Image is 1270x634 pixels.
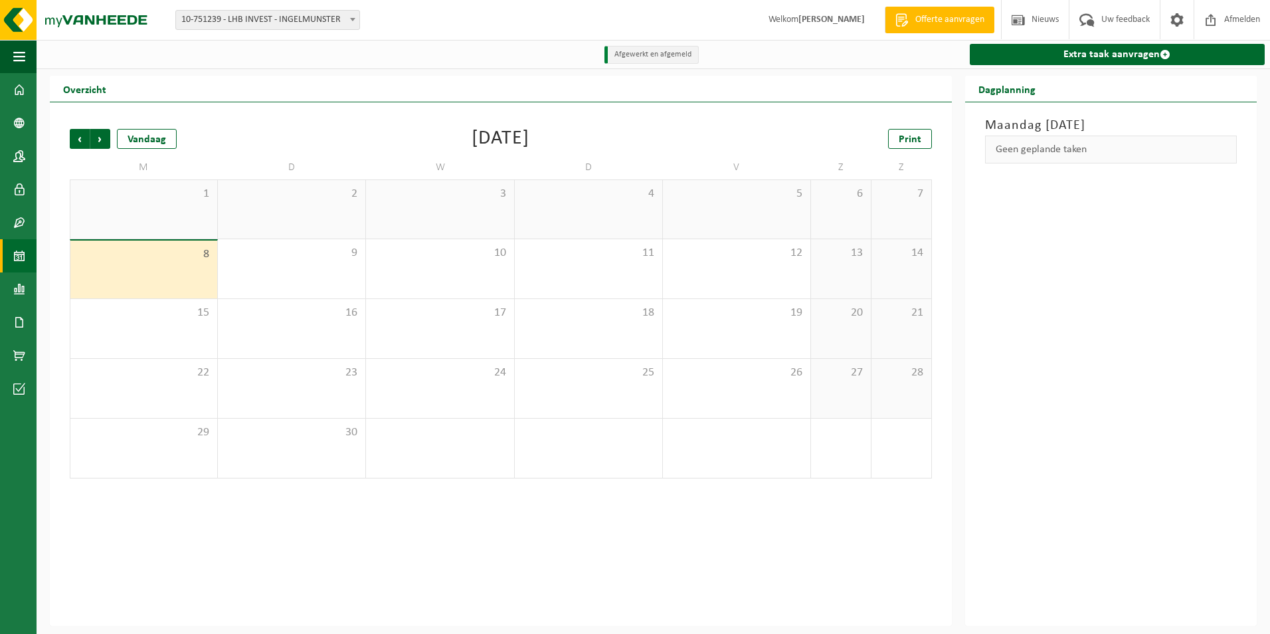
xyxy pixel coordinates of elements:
[878,366,925,380] span: 28
[117,129,177,149] div: Vandaag
[176,11,359,29] span: 10-751239 - LHB INVEST - INGELMUNSTER
[373,366,507,380] span: 24
[878,187,925,201] span: 7
[878,246,925,261] span: 14
[899,134,921,145] span: Print
[663,156,811,179] td: V
[885,7,994,33] a: Offerte aanvragen
[90,129,110,149] span: Volgende
[985,136,1237,163] div: Geen geplande taken
[521,366,656,380] span: 25
[965,76,1049,102] h2: Dagplanning
[225,187,359,201] span: 2
[970,44,1265,65] a: Extra taak aanvragen
[670,366,804,380] span: 26
[912,13,988,27] span: Offerte aanvragen
[50,76,120,102] h2: Overzicht
[888,129,932,149] a: Print
[175,10,360,30] span: 10-751239 - LHB INVEST - INGELMUNSTER
[670,246,804,261] span: 12
[366,156,514,179] td: W
[373,306,507,320] span: 17
[70,156,218,179] td: M
[225,306,359,320] span: 16
[670,306,804,320] span: 19
[871,156,932,179] td: Z
[373,187,507,201] span: 3
[77,247,211,262] span: 8
[225,366,359,380] span: 23
[77,425,211,440] span: 29
[218,156,366,179] td: D
[521,187,656,201] span: 4
[798,15,865,25] strong: [PERSON_NAME]
[818,246,864,261] span: 13
[77,306,211,320] span: 15
[515,156,663,179] td: D
[818,306,864,320] span: 20
[811,156,871,179] td: Z
[985,116,1237,136] h3: Maandag [DATE]
[670,187,804,201] span: 5
[225,425,359,440] span: 30
[70,129,90,149] span: Vorige
[521,246,656,261] span: 11
[521,306,656,320] span: 18
[373,246,507,261] span: 10
[77,366,211,380] span: 22
[77,187,211,201] span: 1
[472,129,529,149] div: [DATE]
[604,46,699,64] li: Afgewerkt en afgemeld
[878,306,925,320] span: 21
[818,366,864,380] span: 27
[818,187,864,201] span: 6
[225,246,359,261] span: 9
